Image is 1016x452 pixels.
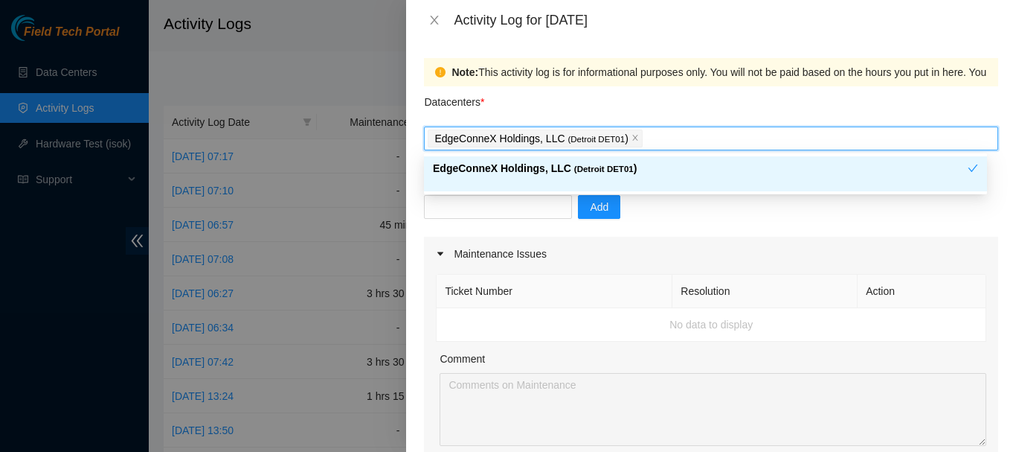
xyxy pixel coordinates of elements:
[968,163,978,174] span: check
[578,195,620,219] button: Add
[440,373,986,446] textarea: Comment
[440,351,485,367] label: Comment
[437,275,672,308] th: Ticket Number
[672,275,858,308] th: Resolution
[858,275,986,308] th: Action
[451,64,478,80] strong: Note:
[568,135,625,144] span: ( Detroit DET01
[631,134,639,143] span: close
[424,86,484,110] p: Datacenters
[428,14,440,26] span: close
[590,199,608,215] span: Add
[433,160,968,177] p: EdgeConneX Holdings, LLC )
[454,12,998,28] div: Activity Log for [DATE]
[437,308,986,342] td: No data to display
[424,237,998,271] div: Maintenance Issues
[424,13,445,28] button: Close
[574,165,634,174] span: ( Detroit DET01
[436,249,445,258] span: caret-right
[434,130,628,147] p: EdgeConneX Holdings, LLC )
[435,67,446,77] span: exclamation-circle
